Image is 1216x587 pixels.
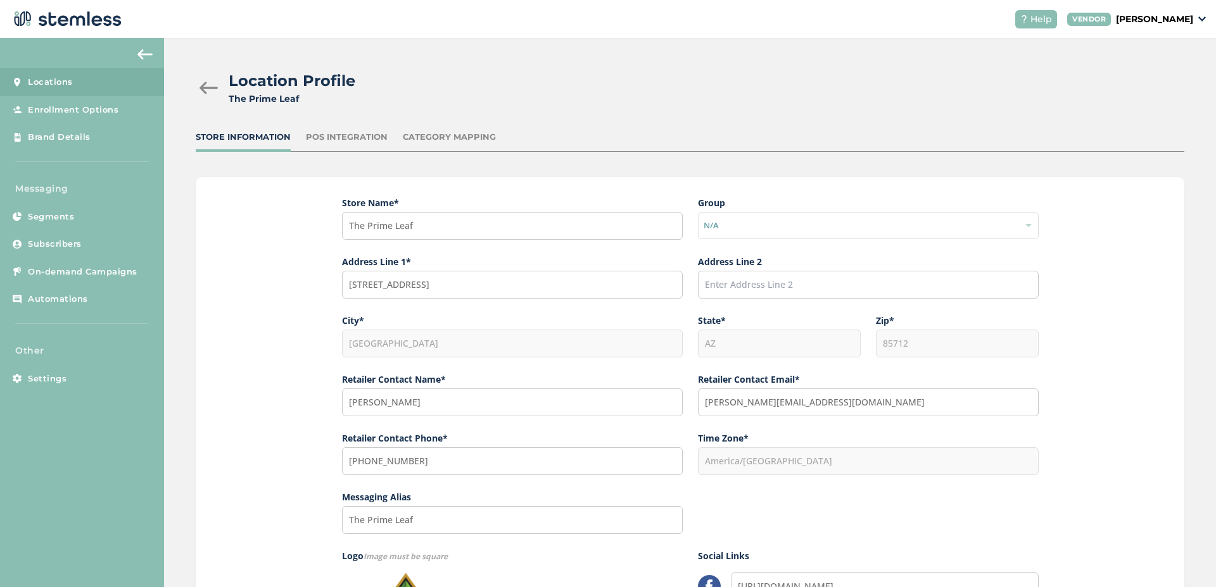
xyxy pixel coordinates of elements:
span: Image must be square [364,551,448,562]
label: Retailer Contact Email [698,373,1039,386]
label: Address Line 1* [342,255,683,268]
span: Locations [28,76,73,89]
label: Messaging Alias [342,490,683,504]
input: Enter Messaging Alias [342,506,683,534]
span: Help [1030,13,1052,26]
p: [PERSON_NAME] [1116,13,1193,26]
span: Settings [28,373,66,385]
label: Address Line 2 [698,255,1039,268]
img: logo-dark-0685b13c.svg [10,6,122,32]
input: (XXX) XXX-XXXX [342,447,683,475]
img: icon-arrow-back-accent-c549486e.svg [137,49,153,59]
span: Brand Details [28,131,91,144]
label: State [698,314,861,327]
input: Start typing [342,271,683,299]
span: Segments [28,211,74,223]
label: Retailer Contact Name [342,373,683,386]
label: City [342,314,683,327]
label: Logo [342,549,683,562]
div: VENDOR [1067,13,1111,26]
input: Enter Contact Name [342,388,683,416]
input: Enter Contact Email [698,388,1039,416]
img: icon_down-arrow-small-66adaf34.svg [1198,16,1206,22]
span: On-demand Campaigns [28,266,137,278]
img: icon-help-white-03924b79.svg [1020,15,1028,23]
iframe: Chat Widget [1153,526,1216,587]
label: Store Name [342,196,683,209]
input: Enter Store Name [342,212,683,240]
label: Retailer Contact Phone* [342,431,683,445]
h2: Location Profile [229,70,355,92]
div: The Prime Leaf [229,92,355,106]
label: Group [698,196,1039,209]
input: Enter Address Line 2 [698,271,1039,299]
label: Time Zone [698,431,1039,445]
span: Automations [28,293,88,306]
span: Subscribers [28,238,82,250]
label: Social Links [698,549,1039,562]
span: Enrollment Options [28,104,118,116]
div: POS Integration [306,131,388,144]
label: Zip [876,314,1039,327]
div: Category Mapping [403,131,496,144]
div: Store Information [196,131,291,144]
